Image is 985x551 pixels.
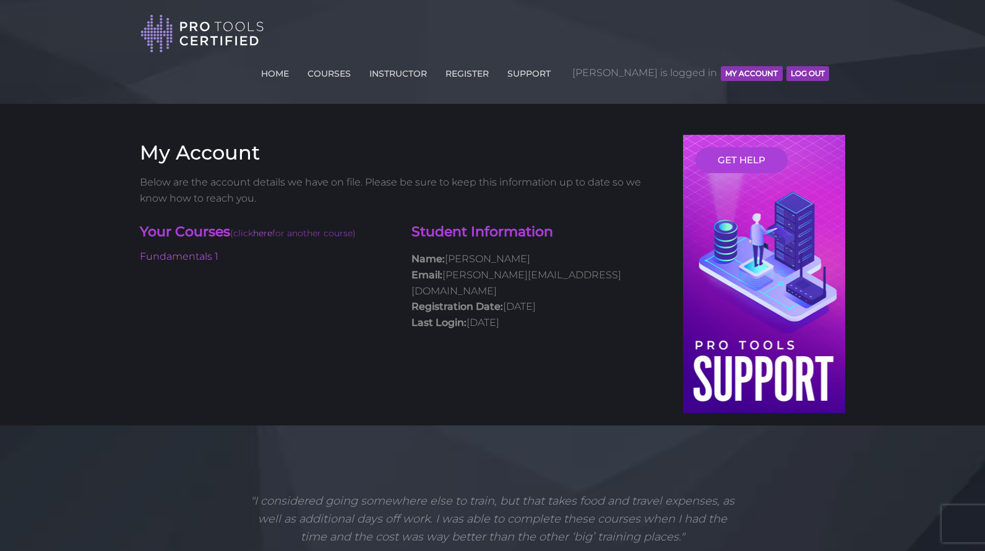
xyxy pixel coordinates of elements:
strong: Registration Date: [411,301,503,312]
p: "I considered going somewhere else to train, but that takes food and travel expenses, as well as ... [246,492,739,545]
span: [PERSON_NAME] is logged in [572,54,829,92]
p: Below are the account details we have on file. Please be sure to keep this information up to date... [140,174,665,206]
h4: Your Courses [140,223,393,243]
strong: Email: [411,269,442,281]
a: here [253,228,272,239]
span: (click for another course) [230,228,356,239]
strong: Last Login: [411,317,467,328]
img: Pro Tools Certified Logo [140,14,264,54]
button: MY ACCOUNT [721,66,782,81]
a: GET HELP [695,147,788,173]
p: [PERSON_NAME] [PERSON_NAME][EMAIL_ADDRESS][DOMAIN_NAME] [DATE] [DATE] [411,251,665,330]
h4: Student Information [411,223,665,242]
a: SUPPORT [504,61,554,81]
a: REGISTER [442,61,492,81]
a: Fundamentals 1 [140,250,218,262]
a: COURSES [304,61,354,81]
h3: My Account [140,141,665,164]
strong: Name: [411,253,445,265]
a: HOME [258,61,292,81]
a: INSTRUCTOR [366,61,430,81]
button: Log Out [786,66,829,81]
